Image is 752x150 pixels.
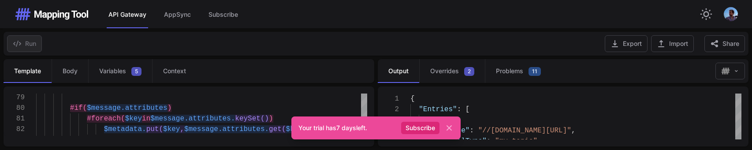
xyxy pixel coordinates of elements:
span: , [571,127,576,135]
span: in [142,115,150,123]
span: 2 [464,67,474,76]
button: Run [7,35,42,52]
span: Overrides [430,67,459,75]
span: Body [63,67,78,75]
span: "//[DOMAIN_NAME][URL]" [478,127,571,135]
span: [ [465,105,470,113]
nav: Tabs [378,59,712,83]
span: get( [269,125,286,133]
div: 2 [378,104,399,115]
div: 82 [4,124,25,135]
span: Variables [99,67,126,75]
div: 79 [4,92,25,103]
span: : [457,105,462,113]
span: $message.attributes. [150,115,235,123]
span: keySet() [235,115,269,123]
a: Subscribe [403,124,438,132]
span: , [537,137,542,145]
button: Mapping Tool [715,63,745,79]
span: Output [388,67,409,75]
div: 83 [4,135,25,145]
span: $key [125,115,142,123]
span: 11 [529,67,541,76]
div: 80 [4,103,25,113]
span: ) [168,104,172,112]
img: Mapping Tool [14,7,89,21]
span: $key [163,125,180,133]
span: #if( [70,104,87,112]
span: : [469,127,474,135]
span: $message.attributes [87,104,167,112]
button: Share [704,35,745,52]
img: Gravatar for rogier@from89.com [724,7,738,21]
span: Template [14,67,41,75]
span: , [180,125,184,133]
span: $message.attributes. [184,125,269,133]
span: 5 [131,67,141,76]
nav: Tabs [4,59,374,83]
div: 81 [4,113,25,124]
span: $metadata. [104,125,146,133]
div: 1 [378,94,399,104]
span: ) [269,115,273,123]
span: #foreach( [87,115,125,123]
p: Your trial has 7 days left. [298,124,398,132]
button: Export [605,35,648,52]
span: : [487,137,491,145]
span: put( [146,125,163,133]
span: "Entries" [419,105,457,113]
span: Context [163,67,186,75]
div: 3 [378,115,399,125]
img: Mapping Tool [721,67,730,75]
span: { [427,116,432,124]
span: "DetailType" [436,137,487,145]
span: { [410,95,415,103]
span: Problems [496,67,523,75]
span: "my-topic" [495,137,537,145]
span: $key [286,125,303,133]
button: Import [651,35,694,52]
